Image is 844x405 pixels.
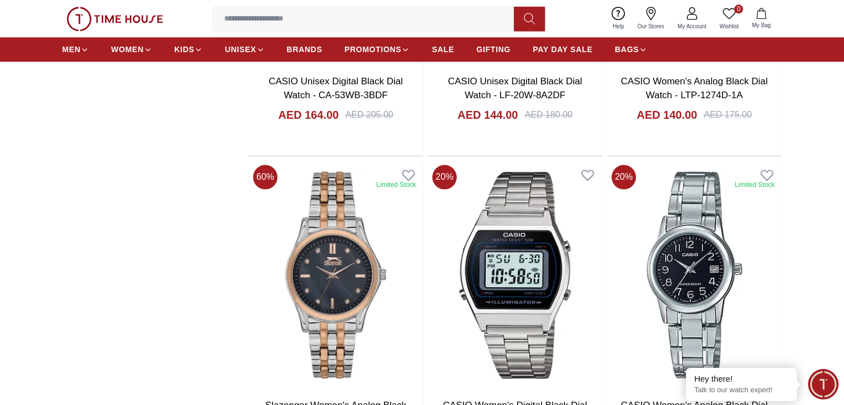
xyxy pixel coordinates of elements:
[715,22,743,31] span: Wishlist
[694,373,789,384] div: Hey there!
[111,44,144,55] span: WOMEN
[62,44,80,55] span: MEN
[225,44,256,55] span: UNISEX
[67,7,163,31] img: ...
[533,39,593,59] a: PAY DAY SALE
[615,39,647,59] a: BAGS
[345,39,410,59] a: PROMOTIONS
[607,160,781,389] img: CASIO Women's Analog Black Dial Watch - LTP-V002D-1B
[611,165,636,189] span: 20 %
[174,39,203,59] a: KIDS
[253,165,277,189] span: 60 %
[747,21,775,29] span: My Bag
[376,180,416,189] div: Limited Stock
[345,108,393,121] div: AED 205.00
[287,44,322,55] span: BRANDS
[673,22,711,31] span: My Account
[249,160,423,389] img: Slazenger Women's Analog Black Dial Watch - SL.9.2154.3.02
[745,6,777,32] button: My Bag
[432,165,457,189] span: 20 %
[457,107,518,123] h4: AED 144.00
[615,44,639,55] span: BAGS
[704,108,751,121] div: AED 175.00
[345,44,402,55] span: PROMOTIONS
[694,386,789,395] p: Talk to our watch expert!
[621,76,768,101] a: CASIO Women's Analog Black Dial Watch - LTP-1274D-1A
[524,108,572,121] div: AED 180.00
[432,39,454,59] a: SALE
[533,44,593,55] span: PAY DAY SALE
[269,76,403,101] a: CASIO Unisex Digital Black Dial Watch - CA-53WB-3BDF
[713,4,745,33] a: 0Wishlist
[636,107,697,123] h4: AED 140.00
[734,4,743,13] span: 0
[808,369,838,399] div: Chat Widget
[111,39,152,59] a: WOMEN
[608,22,629,31] span: Help
[225,39,264,59] a: UNISEX
[448,76,582,101] a: CASIO Unisex Digital Black Dial Watch - LF-20W-8A2DF
[633,22,669,31] span: Our Stores
[476,39,511,59] a: GIFTING
[287,39,322,59] a: BRANDS
[476,44,511,55] span: GIFTING
[735,180,775,189] div: Limited Stock
[631,4,671,33] a: Our Stores
[432,44,454,55] span: SALE
[428,160,602,389] img: CASIO Women's Digital Black Dial Watch - B640WD-1AVDF
[62,39,89,59] a: MEN
[174,44,194,55] span: KIDS
[606,4,631,33] a: Help
[278,107,338,123] h4: AED 164.00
